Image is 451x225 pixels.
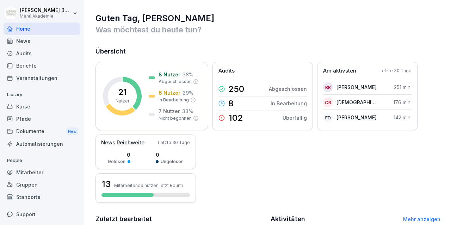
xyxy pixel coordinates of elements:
[159,115,192,121] p: Nicht begonnen
[336,83,377,91] p: [PERSON_NAME]
[114,183,183,188] p: Mitarbeitende nutzen jetzt Bounti
[4,166,80,179] a: Mitarbeiter
[269,85,307,93] p: Abgeschlossen
[228,85,244,93] p: 250
[108,158,125,165] p: Gelesen
[4,125,80,138] a: DokumenteNew
[323,98,333,107] div: CB
[379,68,412,74] p: Letzte 30 Tage
[4,35,80,47] a: News
[323,82,333,92] div: BB
[336,114,377,121] p: [PERSON_NAME]
[4,72,80,84] a: Veranstaltungen
[4,125,80,138] div: Dokumente
[4,208,80,220] div: Support
[323,67,356,75] p: Am aktivsten
[403,216,440,222] a: Mehr anzeigen
[159,97,189,103] p: In Bearbeitung
[393,99,412,106] p: 176 min.
[158,139,190,146] p: Letzte 30 Tage
[336,99,377,106] p: [DEMOGRAPHIC_DATA][PERSON_NAME]
[159,89,180,96] p: 6 Nutzer
[116,98,129,104] p: Nutzer
[4,23,80,35] a: Home
[283,114,307,121] p: Überfällig
[159,107,180,115] p: 7 Nutzer
[394,83,412,91] p: 251 min.
[228,114,243,122] p: 102
[118,88,127,96] p: 21
[4,155,80,166] p: People
[20,14,71,19] p: Menü Akademie
[218,67,235,75] p: Audits
[4,60,80,72] a: Berichte
[4,113,80,125] a: Pfade
[159,71,180,78] p: 8 Nutzer
[183,71,193,78] p: 38 %
[4,47,80,60] a: Audits
[66,127,78,136] div: New
[95,46,440,56] h2: Übersicht
[159,79,192,85] p: Abgeschlossen
[4,191,80,203] a: Standorte
[4,138,80,150] a: Automatisierungen
[95,24,440,35] p: Was möchtest du heute tun?
[271,214,305,224] h2: Aktivitäten
[95,214,266,224] h2: Zuletzt bearbeitet
[228,99,234,108] p: 8
[4,100,80,113] a: Kurse
[4,89,80,100] p: Library
[20,7,71,13] p: [PERSON_NAME] Buchwald
[182,107,193,115] p: 33 %
[271,100,307,107] p: In Bearbeitung
[108,151,130,158] p: 0
[323,113,333,123] div: FD
[156,151,184,158] p: 0
[4,179,80,191] a: Gruppen
[183,89,193,96] p: 29 %
[394,114,412,121] p: 142 min.
[101,139,144,147] p: News Reichweite
[101,178,111,190] h3: 13
[161,158,184,165] p: Ungelesen
[95,13,440,24] h1: Guten Tag, [PERSON_NAME]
